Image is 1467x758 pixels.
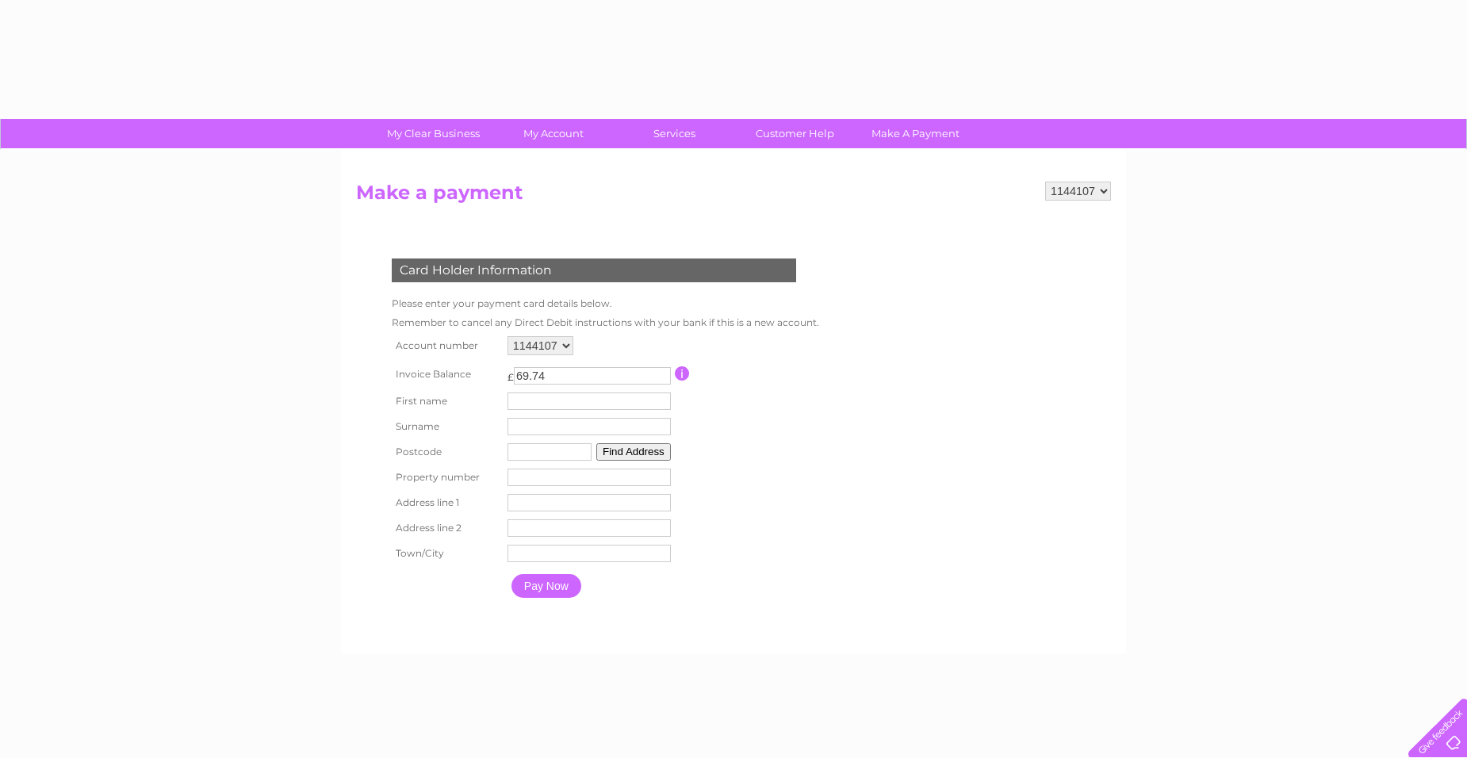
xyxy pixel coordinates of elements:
[589,574,687,597] a: Cancel
[596,443,671,461] button: Find Address
[508,363,514,383] td: £
[388,515,504,541] th: Address line 2
[368,119,499,148] a: My Clear Business
[488,119,619,148] a: My Account
[388,414,504,439] th: Surname
[675,366,690,381] input: Information
[388,465,504,490] th: Property number
[850,119,981,148] a: Make A Payment
[356,182,1111,212] h2: Make a payment
[388,439,504,465] th: Postcode
[388,313,823,332] td: Remember to cancel any Direct Debit instructions with your bank if this is a new account.
[730,119,860,148] a: Customer Help
[388,294,823,313] td: Please enter your payment card details below.
[388,332,504,359] th: Account number
[388,389,504,414] th: First name
[609,119,740,148] a: Services
[388,359,504,389] th: Invoice Balance
[392,258,796,282] div: Card Holder Information
[388,490,504,515] th: Address line 1
[511,574,581,598] input: Pay Now
[388,541,504,566] th: Town/City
